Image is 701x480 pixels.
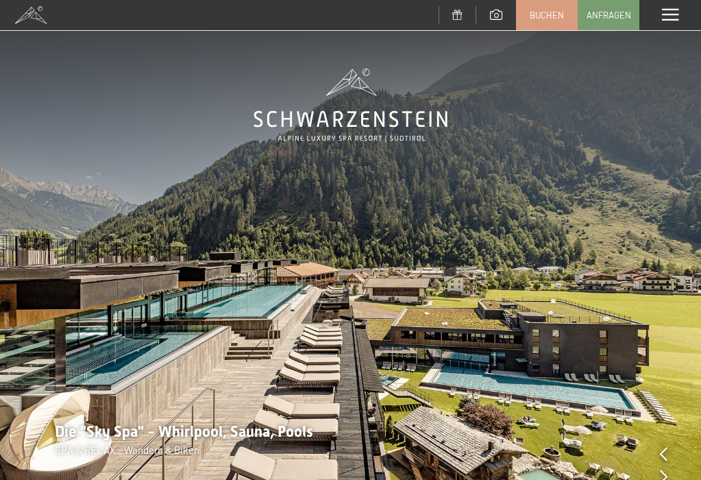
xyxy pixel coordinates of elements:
[55,423,313,440] span: Die "Sky Spa" - Whirlpool, Sauna, Pools
[530,9,564,21] span: Buchen
[587,9,631,21] span: Anfragen
[517,1,577,29] a: Buchen
[55,444,199,456] span: SPA & RELAX - Wandern & Biken
[578,1,639,29] a: Anfragen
